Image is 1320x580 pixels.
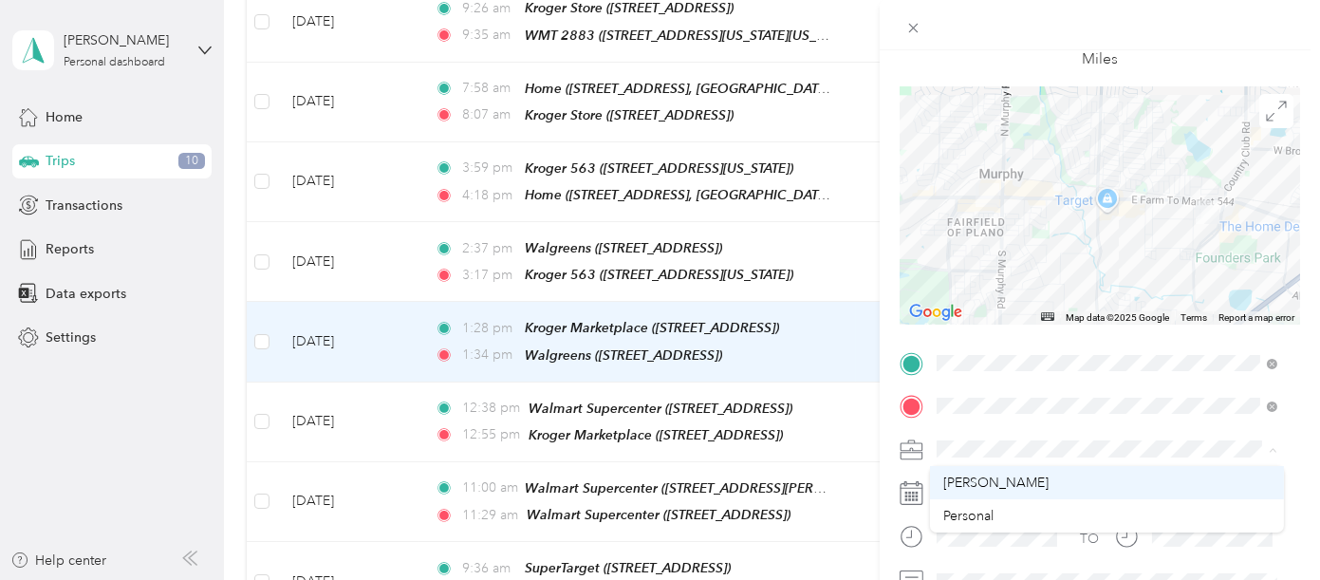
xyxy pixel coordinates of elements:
[1181,312,1207,323] a: Terms (opens in new tab)
[943,508,994,524] span: Personal
[1214,474,1320,580] iframe: Everlance-gr Chat Button Frame
[904,300,967,325] a: Open this area in Google Maps (opens a new window)
[1218,312,1294,323] a: Report a map error
[943,475,1049,491] span: [PERSON_NAME]
[1041,312,1054,321] button: Keyboard shortcuts
[904,300,967,325] img: Google
[1066,312,1169,323] span: Map data ©2025 Google
[1080,529,1099,549] div: TO
[1082,47,1118,71] p: Miles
